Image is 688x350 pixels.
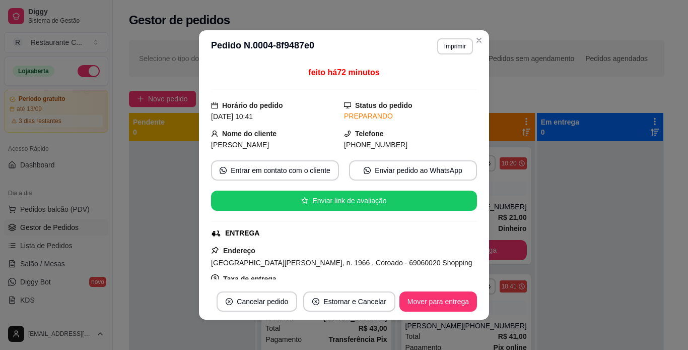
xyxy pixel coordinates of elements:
[344,111,477,122] div: PREPARANDO
[211,160,339,181] button: whats-appEntrar em contato com o cliente
[355,101,412,109] strong: Status do pedido
[301,197,308,204] span: star
[211,141,269,149] span: [PERSON_NAME]
[226,298,233,305] span: close-circle
[211,191,477,211] button: starEnviar link de avaliação
[364,167,371,174] span: whats-app
[312,298,319,305] span: close-circle
[308,68,379,77] span: feito há 72 minutos
[349,160,477,181] button: whats-appEnviar pedido ao WhatsApp
[222,130,277,138] strong: Nome do cliente
[211,38,314,54] h3: Pedido N. 0004-8f9487e0
[211,112,253,121] span: [DATE] 10:41
[355,130,384,138] strong: Telefone
[225,228,259,239] div: ENTREGA
[223,275,277,283] strong: Taxa de entrega
[471,32,487,48] button: Close
[222,101,283,109] strong: Horário do pedido
[211,102,218,109] span: calendar
[217,291,297,312] button: close-circleCancelar pedido
[211,259,472,267] span: [GEOGRAPHIC_DATA][PERSON_NAME], n. 1966 , Coroado - 69060020 Shopping
[220,167,227,174] span: whats-app
[211,246,219,254] span: pushpin
[344,141,407,149] span: [PHONE_NUMBER]
[344,130,351,137] span: phone
[211,130,218,137] span: user
[223,247,255,255] strong: Endereço
[344,102,351,109] span: desktop
[399,291,477,312] button: Mover para entrega
[303,291,395,312] button: close-circleEstornar e Cancelar
[211,274,219,282] span: dollar
[437,38,473,54] button: Imprimir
